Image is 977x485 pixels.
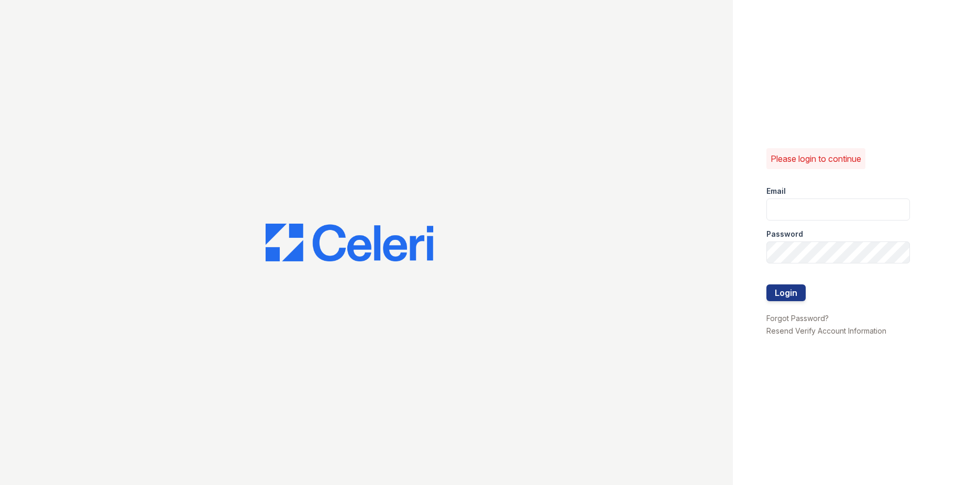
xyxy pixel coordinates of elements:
button: Login [766,284,806,301]
label: Password [766,229,803,239]
a: Forgot Password? [766,314,829,323]
p: Please login to continue [771,152,861,165]
img: CE_Logo_Blue-a8612792a0a2168367f1c8372b55b34899dd931a85d93a1a3d3e32e68fde9ad4.png [266,224,433,261]
a: Resend Verify Account Information [766,326,886,335]
label: Email [766,186,786,196]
